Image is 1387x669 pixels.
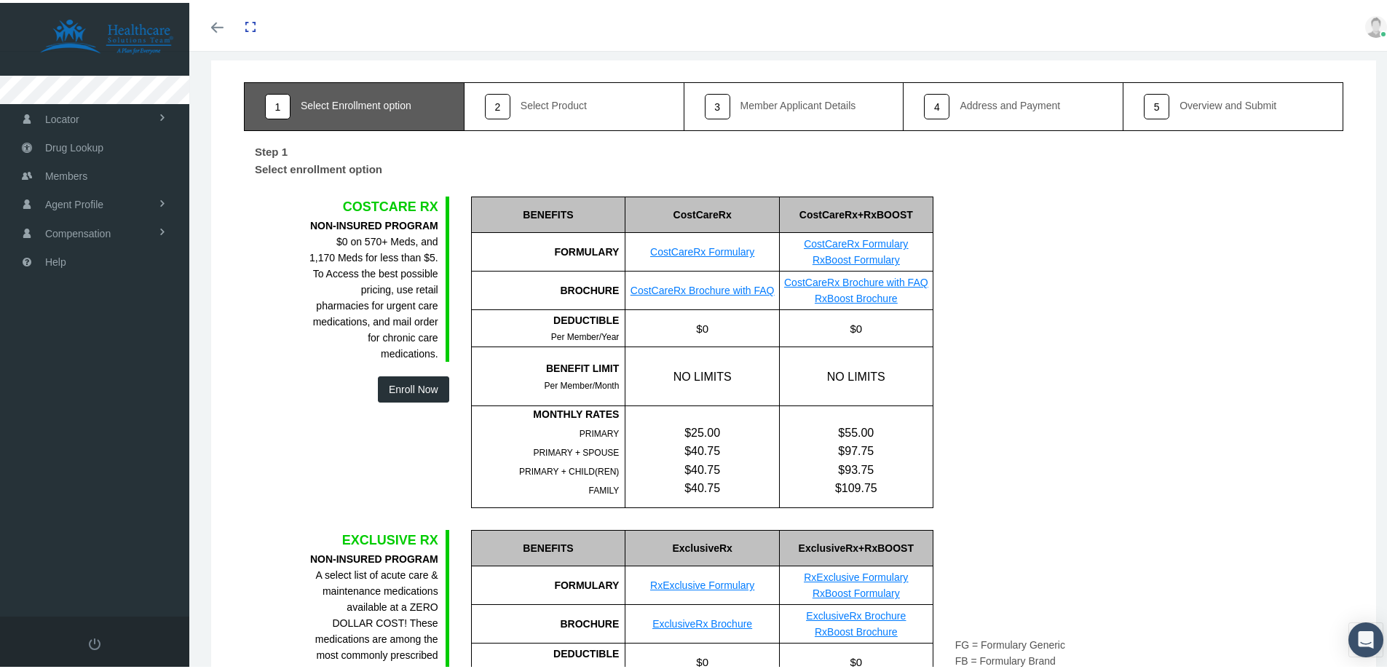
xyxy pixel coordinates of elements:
[45,188,103,215] span: Agent Profile
[472,309,620,325] div: DEDUCTIBLE
[309,194,438,214] div: COSTCARE RX
[625,439,779,457] div: $40.75
[533,445,619,455] span: PRIMARY + SPOUSE
[625,421,779,439] div: $25.00
[1144,91,1169,116] div: 5
[806,607,906,619] a: ExclusiveRx Brochure
[650,577,754,588] a: RxExclusive Formulary
[652,615,752,627] a: ExclusiveRx Brochure
[625,194,779,230] div: CostCareRx
[924,91,949,116] div: 4
[471,602,625,641] div: BROCHURE
[1179,98,1276,108] div: Overview and Submit
[472,357,620,373] div: BENEFIT LIMIT
[521,98,587,108] div: Select Product
[625,458,779,476] div: $40.75
[815,290,898,301] a: RxBoost Brochure
[551,329,620,339] span: Per Member/Year
[1348,619,1383,654] div: Open Intercom Messenger
[955,652,1056,664] span: FB = Formulary Brand
[625,527,779,563] div: ExclusiveRx
[471,230,625,269] div: FORMULARY
[45,131,103,159] span: Drug Lookup
[244,158,393,180] label: Select enrollment option
[301,98,411,108] div: Select Enrollment option
[779,194,933,230] div: CostCareRx+RxBOOST
[471,194,625,230] div: BENEFITS
[589,483,620,493] span: FAMILY
[519,464,619,474] span: PRIMARY + CHILD(REN)
[472,403,620,419] div: MONTHLY RATES
[310,217,438,229] b: NON-INSURED PROGRAM
[471,269,625,307] div: BROCHURE
[780,439,933,457] div: $97.75
[779,307,933,344] div: $0
[45,245,66,273] span: Help
[813,585,900,596] a: RxBoost Formulary
[631,282,775,293] a: CostCareRx Brochure with FAQ
[19,16,194,52] img: HEALTHCARE SOLUTIONS TEAM, LLC
[309,215,438,359] div: $0 on 570+ Meds, and 1,170 Meds for less than $5. To Access the best possible pricing, use retail...
[804,235,908,247] a: CostCareRx Formulary
[244,135,299,158] label: Step 1
[779,527,933,563] div: ExclusiveRx+RxBOOST
[471,527,625,563] div: BENEFITS
[705,91,730,116] div: 3
[780,421,933,439] div: $55.00
[779,344,933,403] div: NO LIMITS
[804,569,908,580] a: RxExclusive Formulary
[471,563,625,602] div: FORMULARY
[625,344,779,403] div: NO LIMITS
[472,643,620,659] div: DEDUCTIBLE
[265,91,291,116] div: 1
[955,636,1065,648] span: FG = Formulary Generic
[378,373,449,400] button: Enroll Now
[580,426,619,436] span: PRIMARY
[45,217,111,245] span: Compensation
[1365,13,1387,35] img: user-placeholder.jpg
[485,91,510,116] div: 2
[815,623,898,635] a: RxBoost Brochure
[545,378,620,388] span: Per Member/Month
[780,476,933,494] div: $109.75
[960,98,1060,108] div: Address and Payment
[309,527,438,547] div: EXCLUSIVE RX
[784,274,928,285] a: CostCareRx Brochure with FAQ
[740,98,856,108] div: Member Applicant Details
[813,251,900,263] a: RxBoost Formulary
[780,458,933,476] div: $93.75
[310,550,438,562] b: NON-INSURED PROGRAM
[45,159,87,187] span: Members
[625,307,779,344] div: $0
[625,476,779,494] div: $40.75
[650,243,754,255] a: CostCareRx Formulary
[45,103,79,130] span: Locator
